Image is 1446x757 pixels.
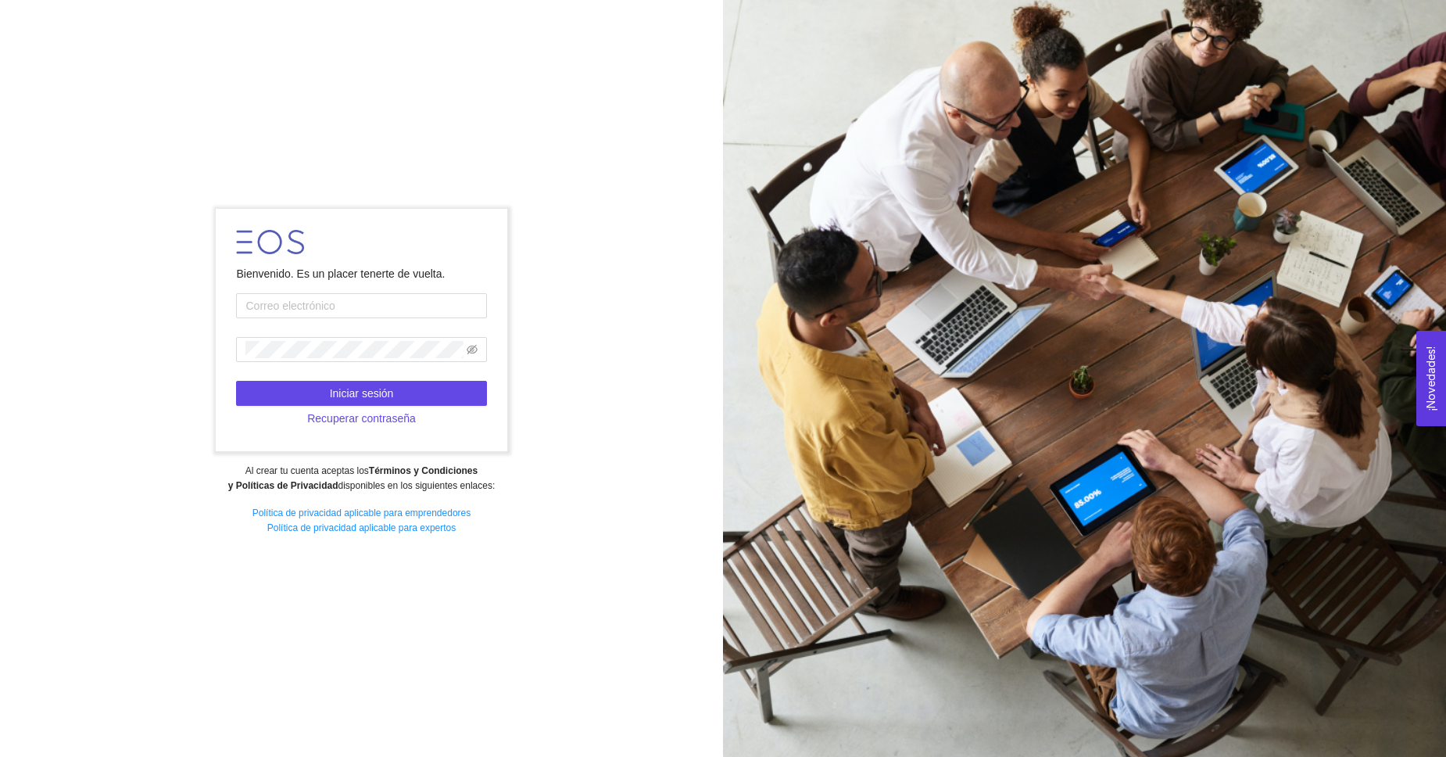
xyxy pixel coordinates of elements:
button: Iniciar sesión [236,381,486,406]
input: Correo electrónico [236,293,486,318]
a: Recuperar contraseña [236,412,486,425]
button: Recuperar contraseña [236,406,486,431]
button: Open Feedback Widget [1416,331,1446,426]
div: Al crear tu cuenta aceptas los disponibles en los siguientes enlaces: [10,464,712,493]
a: Política de privacidad aplicable para emprendedores [252,508,471,518]
span: Recuperar contraseña [307,410,416,427]
div: Bienvenido. Es un placer tenerte de vuelta. [236,265,486,282]
a: Política de privacidad aplicable para expertos [267,522,456,533]
img: LOGO [236,230,304,254]
span: Iniciar sesión [330,385,394,402]
span: eye-invisible [467,344,478,355]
